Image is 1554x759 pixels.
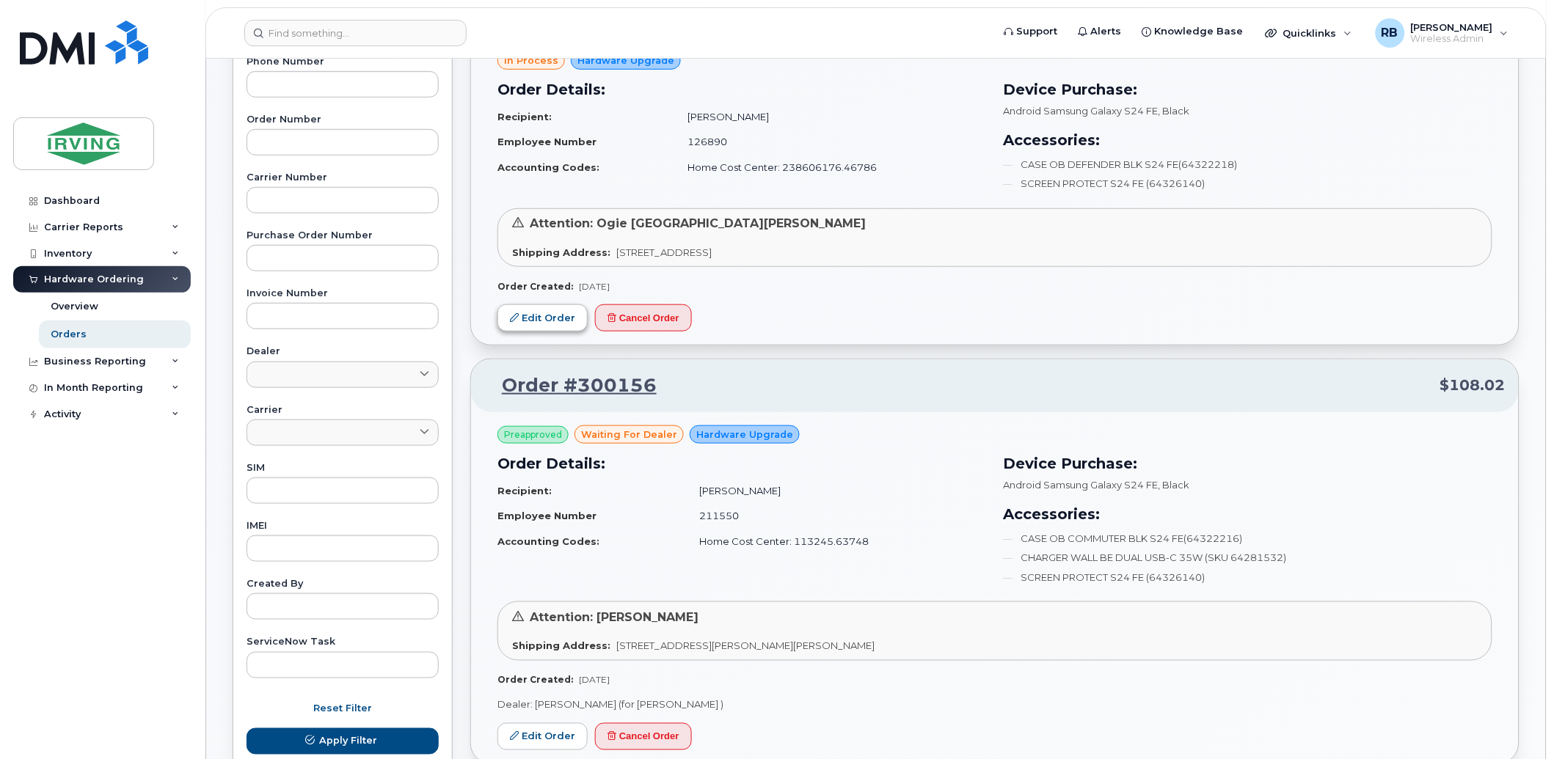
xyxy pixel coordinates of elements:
[1004,571,1492,584] li: SCREEN PROTECT S24 FE (64326140)
[1004,503,1492,525] h3: Accessories:
[579,281,610,292] span: [DATE]
[579,675,610,686] span: [DATE]
[616,246,712,258] span: [STREET_ADDRESS]
[1004,158,1492,172] li: CASE OB DEFENDER BLK S24 FE(64322218)
[1159,479,1190,491] span: , Black
[313,702,372,716] span: Reset Filter
[581,428,677,441] span: waiting for dealer
[247,289,439,298] label: Invoice Number
[247,521,439,531] label: IMEI
[247,231,439,241] label: Purchase Order Number
[497,161,599,173] strong: Accounting Codes:
[247,57,439,67] label: Phone Number
[696,428,793,441] span: Hardware Upgrade
[687,529,986,554] td: Home Cost Center: 113245.63748
[595,304,692,331] button: Cancel Order
[319,734,377,748] span: Apply Filter
[247,347,439,356] label: Dealer
[1159,105,1190,117] span: , Black
[247,728,439,755] button: Apply Filter
[497,510,597,521] strong: Employee Number
[247,637,439,647] label: ServiceNow Task
[1004,105,1159,117] span: Android Samsung Galaxy S24 FE
[247,463,439,473] label: SIM
[530,610,698,624] span: Attention: [PERSON_NAME]
[687,478,986,504] td: [PERSON_NAME]
[1004,78,1492,100] h3: Device Purchase:
[247,115,439,125] label: Order Number
[1091,24,1122,39] span: Alerts
[247,696,439,722] button: Reset Filter
[1004,452,1492,474] h3: Device Purchase:
[1440,375,1506,396] span: $108.02
[994,17,1068,46] a: Support
[674,155,986,180] td: Home Cost Center: 238606176.46786
[1004,177,1492,191] li: SCREEN PROTECT S24 FE (64326140)
[674,104,986,130] td: [PERSON_NAME]
[1411,21,1493,33] span: [PERSON_NAME]
[497,78,986,100] h3: Order Details:
[512,246,610,258] strong: Shipping Address:
[1382,24,1398,42] span: RB
[595,723,692,750] button: Cancel Order
[1017,24,1058,39] span: Support
[1004,532,1492,546] li: CASE OB COMMUTER BLK S24 FE(64322216)
[247,406,439,415] label: Carrier
[504,428,562,441] span: Preapproved
[504,54,558,67] span: in process
[1068,17,1132,46] a: Alerts
[497,675,573,686] strong: Order Created:
[1004,479,1159,491] span: Android Samsung Galaxy S24 FE
[1411,33,1493,45] span: Wireless Admin
[497,535,599,547] strong: Accounting Codes:
[497,136,597,147] strong: Employee Number
[512,639,610,651] strong: Shipping Address:
[1004,129,1492,151] h3: Accessories:
[497,452,986,474] h3: Order Details:
[244,20,467,46] input: Find something...
[687,503,986,529] td: 211550
[1004,551,1492,565] li: CHARGER WALL BE DUAL USB-C 35W (SKU 64281532)
[497,698,1492,712] p: Dealer: [PERSON_NAME] (for [PERSON_NAME] )
[1155,24,1244,39] span: Knowledge Base
[1365,18,1519,48] div: Roberts, Brad
[497,485,552,496] strong: Recipient:
[530,216,866,230] span: Attention: Ogie [GEOGRAPHIC_DATA][PERSON_NAME]
[1255,18,1363,48] div: Quicklinks
[247,173,439,183] label: Carrier Number
[497,304,588,331] a: Edit Order
[616,639,875,651] span: [STREET_ADDRESS][PERSON_NAME][PERSON_NAME]
[497,281,573,292] strong: Order Created:
[1283,27,1337,39] span: Quicklinks
[1132,17,1254,46] a: Knowledge Base
[497,723,588,750] a: Edit Order
[497,111,552,122] strong: Recipient:
[674,129,986,155] td: 126890
[247,579,439,589] label: Created By
[484,373,657,399] a: Order #300156
[577,54,674,67] span: Hardware Upgrade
